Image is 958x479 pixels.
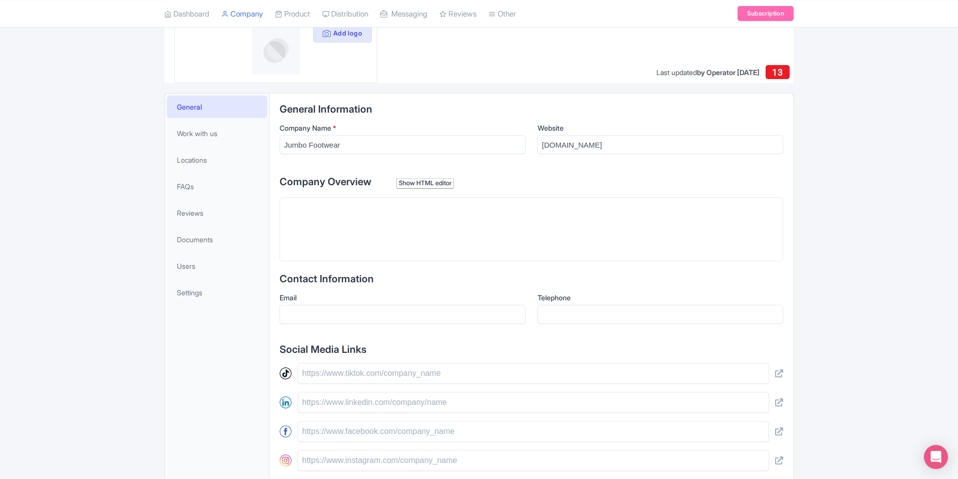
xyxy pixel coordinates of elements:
span: Telephone [538,293,571,302]
span: Documents [177,234,213,245]
span: Work with us [177,128,217,139]
span: Locations [177,155,207,165]
a: Users [167,255,267,277]
div: Open Intercom Messenger [924,445,948,469]
button: Add logo [313,24,372,43]
a: Settings [167,281,267,304]
input: https://www.instagram.com/company_name [298,450,769,471]
input: https://www.tiktok.com/company_name [298,363,769,384]
div: Show HTML editor [396,178,454,189]
span: Email [280,293,297,302]
input: https://www.linkedin.com/company/name [298,392,769,413]
a: Locations [167,149,267,171]
span: General [177,102,202,112]
img: profile-logo-d1a8e230fb1b8f12adc913e4f4d7365c.png [252,27,300,75]
span: FAQs [177,181,194,192]
span: Settings [177,287,202,298]
a: General [167,96,267,118]
a: FAQs [167,175,267,198]
span: Company Name [280,124,331,132]
img: instagram-round-01-d873700d03cfe9216e9fb2676c2aa726.svg [280,454,292,466]
h2: Contact Information [280,273,783,284]
h2: General Information [280,104,783,115]
div: Last updated [656,67,760,78]
h2: Social Media Links [280,344,783,355]
span: 13 [772,67,783,78]
span: Users [177,261,195,271]
span: by Operator [DATE] [697,68,760,77]
a: Reviews [167,202,267,224]
img: linkedin-round-01-4bc9326eb20f8e88ec4be7e8773b84b7.svg [280,396,292,408]
a: Work with us [167,122,267,145]
span: Company Overview [280,176,371,188]
span: Reviews [177,208,203,218]
span: Website [538,124,564,132]
a: Subscription [738,6,794,21]
img: facebook-round-01-50ddc191f871d4ecdbe8252d2011563a.svg [280,425,292,437]
img: tiktok-round-01-ca200c7ba8d03f2cade56905edf8567d.svg [280,367,292,379]
a: Documents [167,228,267,251]
input: https://www.facebook.com/company_name [298,421,769,442]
